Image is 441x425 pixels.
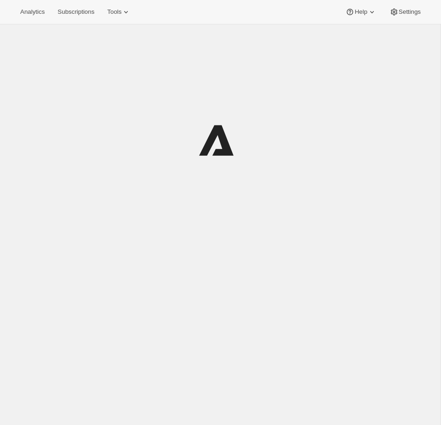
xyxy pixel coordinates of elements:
button: Analytics [15,6,50,18]
span: Tools [107,8,121,16]
span: Subscriptions [57,8,94,16]
span: Analytics [20,8,45,16]
button: Subscriptions [52,6,100,18]
span: Help [355,8,367,16]
span: Settings [399,8,421,16]
button: Help [340,6,382,18]
button: Tools [102,6,136,18]
button: Settings [384,6,426,18]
